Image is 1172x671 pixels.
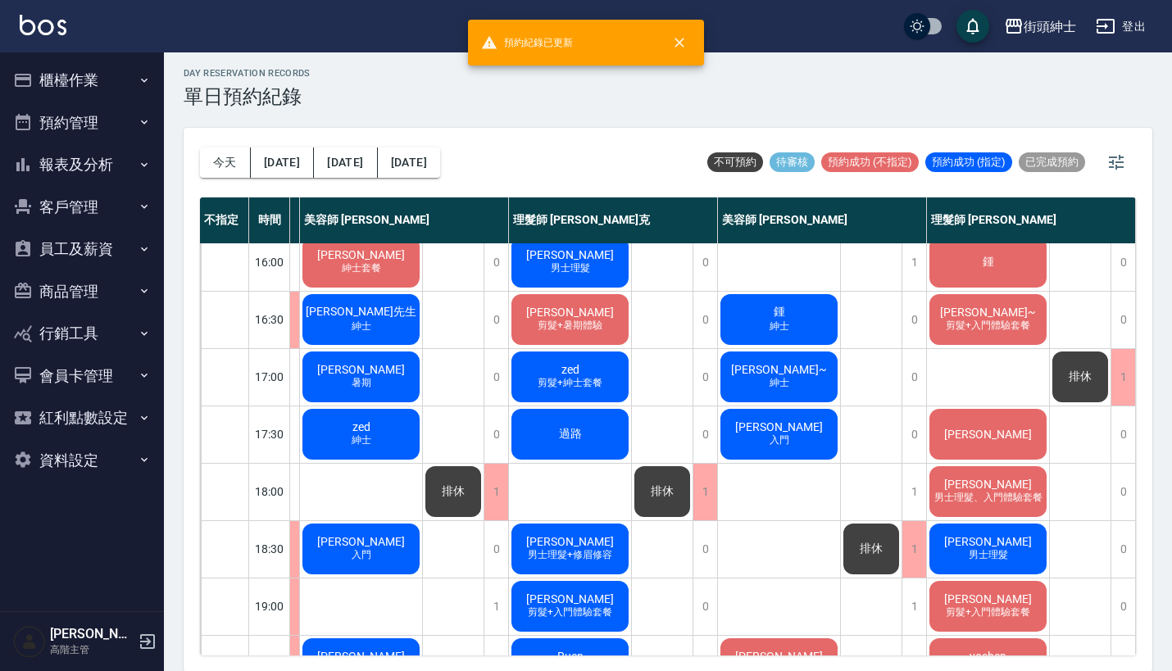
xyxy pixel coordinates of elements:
[554,650,587,663] span: Ruen
[348,433,375,447] span: 紳士
[525,548,616,562] span: 男士理髮+修眉修容
[902,349,926,406] div: 0
[1111,234,1135,291] div: 0
[509,197,718,243] div: 理髮師 [PERSON_NAME]克
[251,147,314,178] button: [DATE]
[438,484,468,499] span: 排休
[927,197,1136,243] div: 理髮師 [PERSON_NAME]
[184,68,311,79] h2: day Reservation records
[693,406,717,463] div: 0
[902,234,926,291] div: 1
[525,605,616,619] span: 剪髮+入門體驗套餐
[314,535,408,548] span: [PERSON_NAME]
[766,433,793,447] span: 入門
[7,59,157,102] button: 櫃檯作業
[348,320,375,333] span: 紳士
[941,535,1035,548] span: [PERSON_NAME]
[484,234,508,291] div: 0
[902,406,926,463] div: 0
[484,578,508,635] div: 1
[966,650,1010,663] span: yochen
[349,420,374,433] span: zed
[693,521,717,578] div: 0
[7,439,157,482] button: 資料設定
[718,197,927,243] div: 美容師 [PERSON_NAME]
[534,376,606,390] span: 剪髮+紳士套餐
[7,312,157,355] button: 行銷工具
[300,197,509,243] div: 美容師 [PERSON_NAME]
[484,292,508,348] div: 0
[249,291,290,348] div: 16:30
[249,348,290,406] div: 17:00
[693,349,717,406] div: 0
[766,376,793,390] span: 紳士
[20,15,66,35] img: Logo
[770,305,788,320] span: 鍾
[484,464,508,520] div: 1
[249,406,290,463] div: 17:30
[50,642,134,657] p: 高階主管
[338,261,384,275] span: 紳士套餐
[902,292,926,348] div: 0
[7,186,157,229] button: 客戶管理
[523,535,617,548] span: [PERSON_NAME]
[348,548,375,562] span: 入門
[556,427,585,442] span: 過路
[314,147,377,178] button: [DATE]
[200,147,251,178] button: 今天
[378,147,440,178] button: [DATE]
[856,542,886,556] span: 排休
[523,306,617,319] span: [PERSON_NAME]
[1065,370,1095,384] span: 排休
[1111,521,1135,578] div: 0
[249,463,290,520] div: 18:00
[997,10,1083,43] button: 街頭紳士
[7,270,157,313] button: 商品管理
[732,650,826,663] span: [PERSON_NAME]
[13,625,46,658] img: Person
[956,10,989,43] button: save
[314,363,408,376] span: [PERSON_NAME]
[1111,578,1135,635] div: 0
[249,578,290,635] div: 19:00
[302,305,420,320] span: [PERSON_NAME]先生
[7,355,157,397] button: 會員卡管理
[821,155,919,170] span: 預約成功 (不指定)
[7,143,157,186] button: 報表及分析
[1024,16,1076,37] div: 街頭紳士
[693,292,717,348] div: 0
[200,197,249,243] div: 不指定
[348,376,375,390] span: 暑期
[547,261,593,275] span: 男士理髮
[931,491,1046,505] span: 男士理髮、入門體驗套餐
[1111,349,1135,406] div: 1
[314,248,408,261] span: [PERSON_NAME]
[1111,464,1135,520] div: 0
[50,626,134,642] h5: [PERSON_NAME]
[728,363,830,376] span: [PERSON_NAME]~
[249,197,290,243] div: 時間
[481,34,573,51] span: 預約紀錄已更新
[937,306,1039,319] span: [PERSON_NAME]~
[558,363,583,376] span: zed
[766,320,793,333] span: 紳士
[523,248,617,261] span: [PERSON_NAME]
[770,155,815,170] span: 待審核
[902,578,926,635] div: 1
[707,155,763,170] span: 不可預約
[249,520,290,578] div: 18:30
[647,484,677,499] span: 排休
[1019,155,1085,170] span: 已完成預約
[523,592,617,605] span: [PERSON_NAME]
[943,605,1033,619] span: 剪髮+入門體驗套餐
[661,25,697,61] button: close
[1111,292,1135,348] div: 0
[249,233,290,291] div: 16:00
[484,406,508,463] div: 0
[184,85,311,108] h3: 單日預約紀錄
[925,155,1012,170] span: 預約成功 (指定)
[534,319,606,333] span: 剪髮+暑期體驗
[941,428,1035,441] span: [PERSON_NAME]
[7,397,157,439] button: 紅利點數設定
[484,521,508,578] div: 0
